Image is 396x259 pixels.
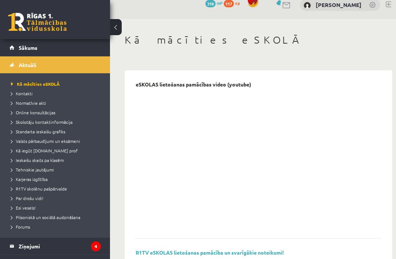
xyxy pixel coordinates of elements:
[11,109,103,116] a: Online konsultācijas
[11,205,36,211] span: Esi vesels!
[11,166,103,173] a: Tehniskie jautājumi
[19,62,36,68] span: Aktuāli
[11,214,80,220] span: Pilsoniskā un sociālā audzināšana
[11,100,46,106] span: Normatīvie akti
[11,195,43,201] span: Par drošu vidi!
[19,238,101,255] legend: Ziņojumi
[11,138,80,144] span: Valsts pārbaudījumi un eksāmeni
[11,81,103,87] a: Kā mācīties eSKOLĀ
[11,119,73,125] span: Skolotāju kontaktinformācija
[91,241,101,251] i: 4
[11,110,55,115] span: Online konsultācijas
[11,157,103,163] a: Ieskaišu skaits pa klasēm
[11,90,33,96] span: Kontakti
[11,204,103,211] a: Esi vesels!
[11,176,48,182] span: Karjeras izglītība
[316,1,362,8] a: [PERSON_NAME]
[11,185,103,192] a: R1TV skolēnu pašpārvalde
[11,176,103,182] a: Karjeras izglītība
[11,167,54,173] span: Tehniskie jautājumi
[8,13,67,31] a: Rīgas 1. Tālmācības vidusskola
[10,56,101,73] a: Aktuāli
[125,34,392,46] h1: Kā mācīties eSKOLĀ
[10,39,101,56] a: Sākums
[11,81,60,87] span: Kā mācīties eSKOLĀ
[11,119,103,125] a: Skolotāju kontaktinformācija
[136,249,284,256] a: R1TV eSKOLAS lietošanas pamācība un svarīgākie noteikumi!
[11,147,103,154] a: Kā iegūt [DOMAIN_NAME] prof
[11,90,103,97] a: Kontakti
[11,223,103,230] a: Forums
[11,157,64,163] span: Ieskaišu skaits pa klasēm
[136,81,251,88] p: eSKOLAS lietošanas pamācības video (youtube)
[11,148,78,153] span: Kā iegūt [DOMAIN_NAME] prof
[11,186,67,192] span: R1TV skolēnu pašpārvalde
[10,238,101,255] a: Ziņojumi4
[304,2,311,9] img: Margarita Tišuņina
[11,224,30,230] span: Forums
[11,214,103,221] a: Pilsoniskā un sociālā audzināšana
[11,128,103,135] a: Standarta ieskaišu grafiks
[11,100,103,106] a: Normatīvie akti
[11,195,103,201] a: Par drošu vidi!
[11,129,65,134] span: Standarta ieskaišu grafiks
[19,44,37,51] span: Sākums
[11,138,103,144] a: Valsts pārbaudījumi un eksāmeni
